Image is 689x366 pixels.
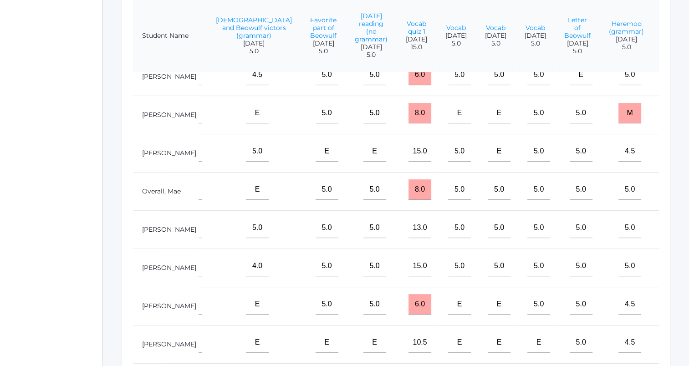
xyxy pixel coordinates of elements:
span: 5.0 [216,47,292,55]
a: Vocab [486,24,505,32]
a: Letter of Beowulf [564,16,591,40]
a: [PERSON_NAME] [142,264,196,272]
span: [DATE] [406,36,427,43]
span: 15.0 [406,43,427,51]
a: [PERSON_NAME] [142,149,196,157]
span: [DATE] [525,32,546,40]
a: [PERSON_NAME] [142,72,196,81]
a: [PERSON_NAME] [142,340,196,348]
a: Vocab [446,24,466,32]
a: [PERSON_NAME] [142,225,196,234]
span: 5.0 [564,47,591,55]
span: 5.0 [445,40,467,47]
a: [DATE] reading (no grammar) [355,12,388,43]
a: Vocab quiz 1 [407,20,426,36]
span: 5.0 [485,40,506,47]
span: [DATE] [609,36,644,43]
a: [PERSON_NAME] [142,302,196,310]
a: Heremod (grammar) [609,20,644,36]
a: Vocab [526,24,545,32]
span: [DATE] [445,32,467,40]
span: [DATE] [355,43,388,51]
span: 5.0 [525,40,546,47]
span: 5.0 [609,43,644,51]
span: [DATE] [485,32,506,40]
a: Overall, Mae [142,187,181,195]
a: [PERSON_NAME] [142,111,196,119]
span: 5.0 [355,51,388,59]
span: [DATE] [564,40,591,47]
a: [DEMOGRAPHIC_DATA] and Beowulf victors (grammar) [216,16,292,40]
span: 5.0 [310,47,337,55]
a: Favorite part of Beowulf [310,16,337,40]
span: [DATE] [216,40,292,47]
span: [DATE] [310,40,337,47]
